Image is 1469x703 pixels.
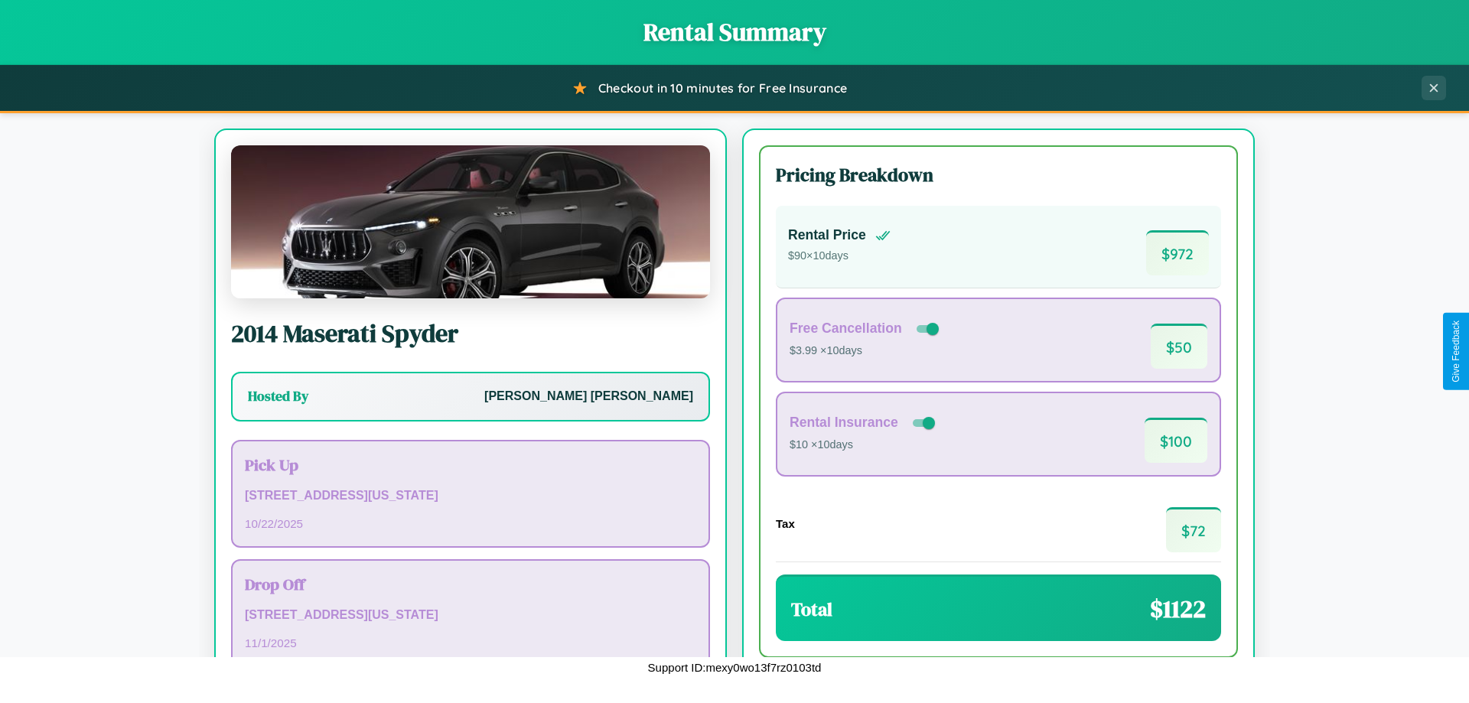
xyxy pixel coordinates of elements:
[598,80,847,96] span: Checkout in 10 minutes for Free Insurance
[15,15,1454,49] h1: Rental Summary
[1151,324,1207,369] span: $ 50
[790,435,938,455] p: $10 × 10 days
[245,573,696,595] h3: Drop Off
[788,246,891,266] p: $ 90 × 10 days
[788,227,866,243] h4: Rental Price
[1150,592,1206,626] span: $ 1122
[245,633,696,653] p: 11 / 1 / 2025
[1146,230,1209,275] span: $ 972
[776,517,795,530] h4: Tax
[245,513,696,534] p: 10 / 22 / 2025
[231,317,710,350] h2: 2014 Maserati Spyder
[245,454,696,476] h3: Pick Up
[790,341,942,361] p: $3.99 × 10 days
[484,386,693,408] p: [PERSON_NAME] [PERSON_NAME]
[245,604,696,627] p: [STREET_ADDRESS][US_STATE]
[231,145,710,298] img: Maserati Spyder
[790,321,902,337] h4: Free Cancellation
[776,162,1221,187] h3: Pricing Breakdown
[648,657,822,678] p: Support ID: mexy0wo13f7rz0103td
[245,485,696,507] p: [STREET_ADDRESS][US_STATE]
[248,387,308,405] h3: Hosted By
[791,597,832,622] h3: Total
[1451,321,1461,382] div: Give Feedback
[1145,418,1207,463] span: $ 100
[790,415,898,431] h4: Rental Insurance
[1166,507,1221,552] span: $ 72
